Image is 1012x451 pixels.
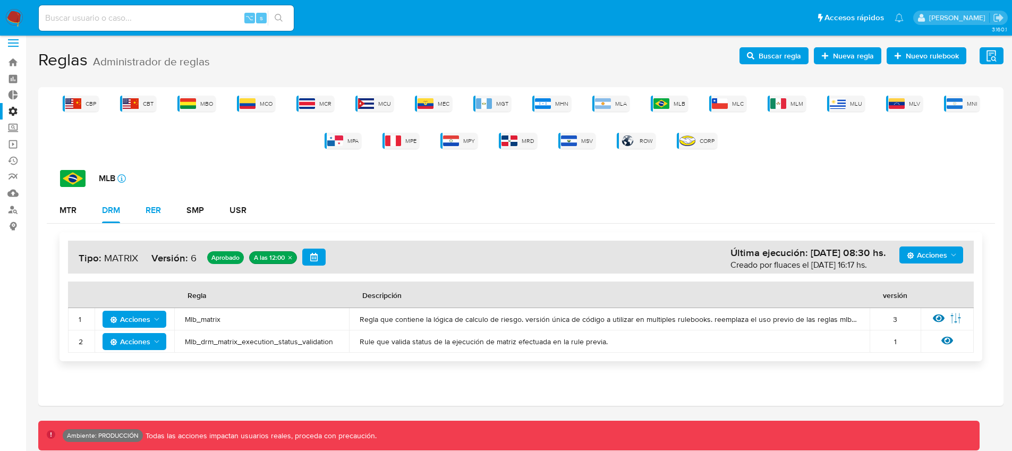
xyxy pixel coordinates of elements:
[895,13,904,22] a: Notificaciones
[260,13,263,23] span: s
[268,11,290,25] button: search-icon
[67,433,139,438] p: Ambiente: PRODUCCIÓN
[245,13,253,23] span: ⌥
[143,431,377,441] p: Todas las acciones impactan usuarios reales, proceda con precaución.
[993,12,1004,23] a: Salir
[929,13,989,23] p: francisco.valenzuela@mercadolibre.com
[39,11,294,25] input: Buscar usuario o caso...
[824,12,884,23] span: Accesos rápidos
